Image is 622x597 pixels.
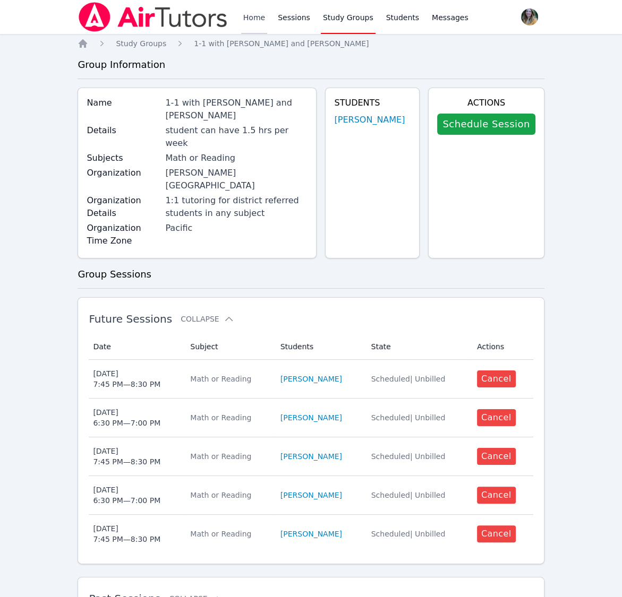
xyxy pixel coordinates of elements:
label: Name [87,97,159,109]
tr: [DATE]7:45 PM—8:30 PMMath or Reading[PERSON_NAME]Scheduled| UnbilledCancel [89,437,533,476]
span: Scheduled | Unbilled [371,530,446,538]
button: Cancel [477,370,516,387]
th: State [365,334,471,360]
div: 1-1 with [PERSON_NAME] and [PERSON_NAME] [165,97,308,122]
th: Subject [184,334,274,360]
button: Cancel [477,409,516,426]
label: Organization [87,167,159,179]
div: [DATE] 6:30 PM — 7:00 PM [93,407,160,428]
a: Study Groups [116,38,166,49]
label: Organization Details [87,194,159,220]
a: [PERSON_NAME] [280,451,342,462]
a: Schedule Session [437,114,535,135]
th: Actions [471,334,533,360]
div: [DATE] 7:45 PM — 8:30 PM [93,523,160,544]
span: Messages [432,12,468,23]
th: Date [89,334,184,360]
span: Future Sessions [89,313,172,325]
tr: [DATE]6:30 PM—7:00 PMMath or Reading[PERSON_NAME]Scheduled| UnbilledCancel [89,399,533,437]
div: Math or Reading [165,152,308,165]
div: [DATE] 6:30 PM — 7:00 PM [93,484,160,506]
a: [PERSON_NAME] [334,114,405,126]
h4: Actions [437,97,535,109]
div: [DATE] 7:45 PM — 8:30 PM [93,446,160,467]
a: [PERSON_NAME] [280,529,342,539]
button: Cancel [477,525,516,542]
div: Pacific [165,222,308,235]
div: Math or Reading [190,412,267,423]
label: Organization Time Zone [87,222,159,247]
label: Details [87,124,159,137]
div: [PERSON_NAME][GEOGRAPHIC_DATA] [165,167,308,192]
div: Math or Reading [190,451,267,462]
div: Math or Reading [190,374,267,384]
span: Study Groups [116,39,166,48]
div: Math or Reading [190,529,267,539]
tr: [DATE]7:45 PM—8:30 PMMath or Reading[PERSON_NAME]Scheduled| UnbilledCancel [89,515,533,553]
tr: [DATE]7:45 PM—8:30 PMMath or Reading[PERSON_NAME]Scheduled| UnbilledCancel [89,360,533,399]
span: Scheduled | Unbilled [371,375,446,383]
button: Cancel [477,448,516,465]
div: 1:1 tutoring for district referred students in any subject [165,194,308,220]
tr: [DATE]6:30 PM—7:00 PMMath or Reading[PERSON_NAME]Scheduled| UnbilledCancel [89,476,533,515]
button: Collapse [181,314,234,324]
h3: Group Information [78,57,544,72]
h4: Students [334,97,411,109]
a: [PERSON_NAME] [280,412,342,423]
div: Math or Reading [190,490,267,500]
div: [DATE] 7:45 PM — 8:30 PM [93,368,160,390]
a: 1-1 with [PERSON_NAME] and [PERSON_NAME] [194,38,369,49]
span: Scheduled | Unbilled [371,452,446,461]
h3: Group Sessions [78,267,544,282]
a: [PERSON_NAME] [280,374,342,384]
div: student can have 1.5 hrs per week [165,124,308,150]
span: Scheduled | Unbilled [371,491,446,499]
span: 1-1 with [PERSON_NAME] and [PERSON_NAME] [194,39,369,48]
img: Air Tutors [78,2,228,32]
th: Students [274,334,365,360]
a: [PERSON_NAME] [280,490,342,500]
label: Subjects [87,152,159,165]
nav: Breadcrumb [78,38,544,49]
button: Cancel [477,487,516,504]
span: Scheduled | Unbilled [371,413,446,422]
